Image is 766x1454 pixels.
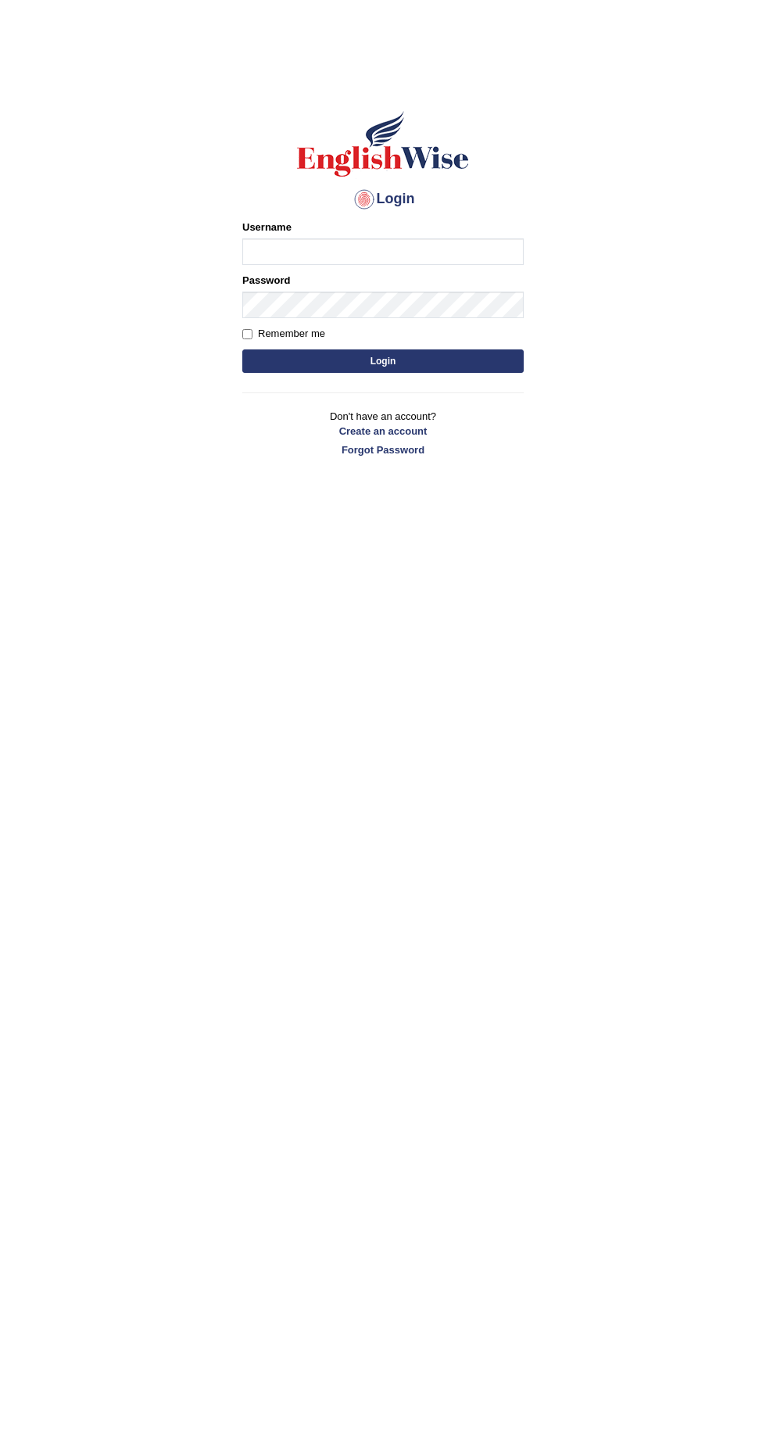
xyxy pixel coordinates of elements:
label: Remember me [242,326,325,342]
p: Don't have an account? [242,409,524,457]
button: Login [242,349,524,373]
a: Create an account [242,424,524,439]
input: Remember me [242,329,252,339]
a: Forgot Password [242,442,524,457]
img: Logo of English Wise sign in for intelligent practice with AI [294,109,472,179]
h4: Login [242,187,524,212]
label: Password [242,273,290,288]
label: Username [242,220,292,235]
